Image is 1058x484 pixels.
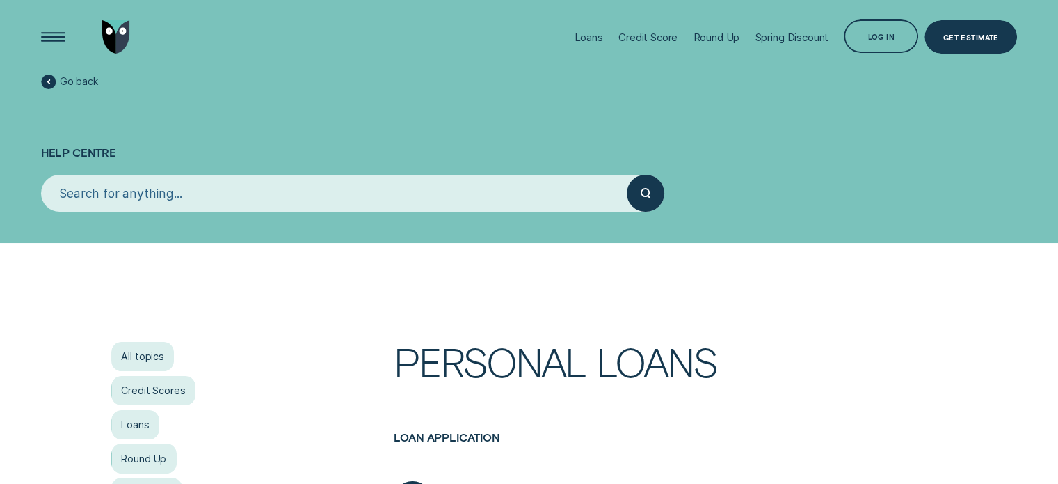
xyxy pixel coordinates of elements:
input: Search for anything... [41,175,627,212]
a: Get Estimate [924,20,1017,54]
div: Spring Discount [755,31,828,44]
a: Round Up [111,444,176,474]
span: Go back [60,75,98,88]
div: Round Up [693,31,739,44]
h1: Personal Loans [394,342,947,431]
button: Submit your search query. [627,175,664,212]
a: Loans [111,410,159,440]
button: Log in [844,19,918,53]
img: Wisr [102,20,130,54]
h3: Loan application [394,431,947,472]
a: All topics [111,342,174,372]
div: Loans [575,31,603,44]
a: Go back [41,75,98,89]
h1: Help Centre [41,91,1018,175]
div: Credit Score [618,31,678,44]
button: Open Menu [36,20,70,54]
a: Credit Scores [111,376,195,406]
